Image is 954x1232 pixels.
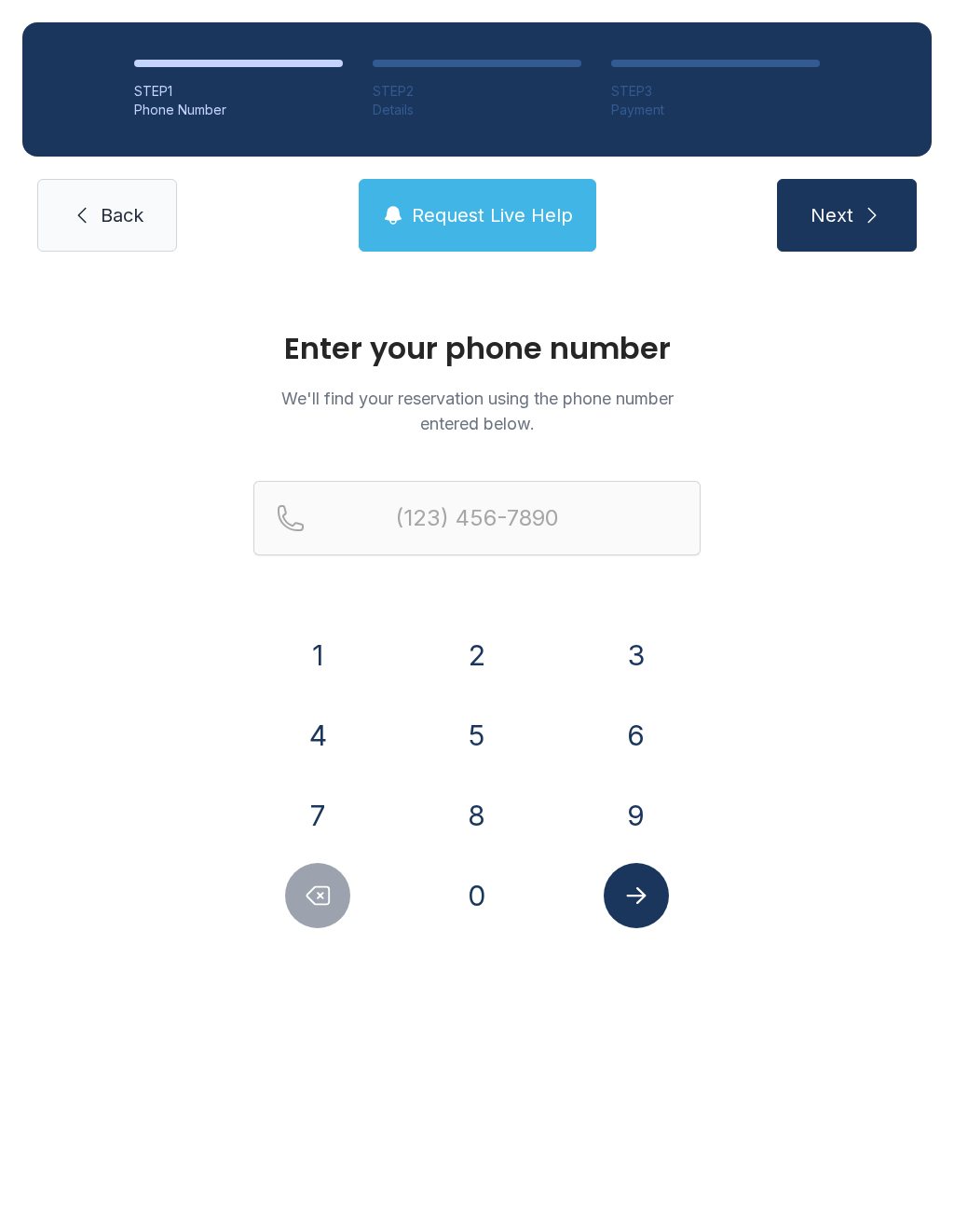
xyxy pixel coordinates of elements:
[444,863,510,928] button: 0
[604,623,669,688] button: 3
[253,481,701,555] input: Reservation phone number
[285,703,350,768] button: 4
[811,202,853,228] span: Next
[373,101,581,119] div: Details
[412,202,573,228] span: Request Live Help
[101,202,143,228] span: Back
[285,783,350,848] button: 7
[444,703,510,768] button: 5
[611,101,820,119] div: Payment
[253,334,701,363] h1: Enter your phone number
[444,623,510,688] button: 2
[285,863,350,928] button: Delete number
[604,703,669,768] button: 6
[285,623,350,688] button: 1
[604,863,669,928] button: Submit lookup form
[134,101,343,119] div: Phone Number
[611,82,820,101] div: STEP 3
[134,82,343,101] div: STEP 1
[444,783,510,848] button: 8
[373,82,581,101] div: STEP 2
[253,386,701,436] p: We'll find your reservation using the phone number entered below.
[604,783,669,848] button: 9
